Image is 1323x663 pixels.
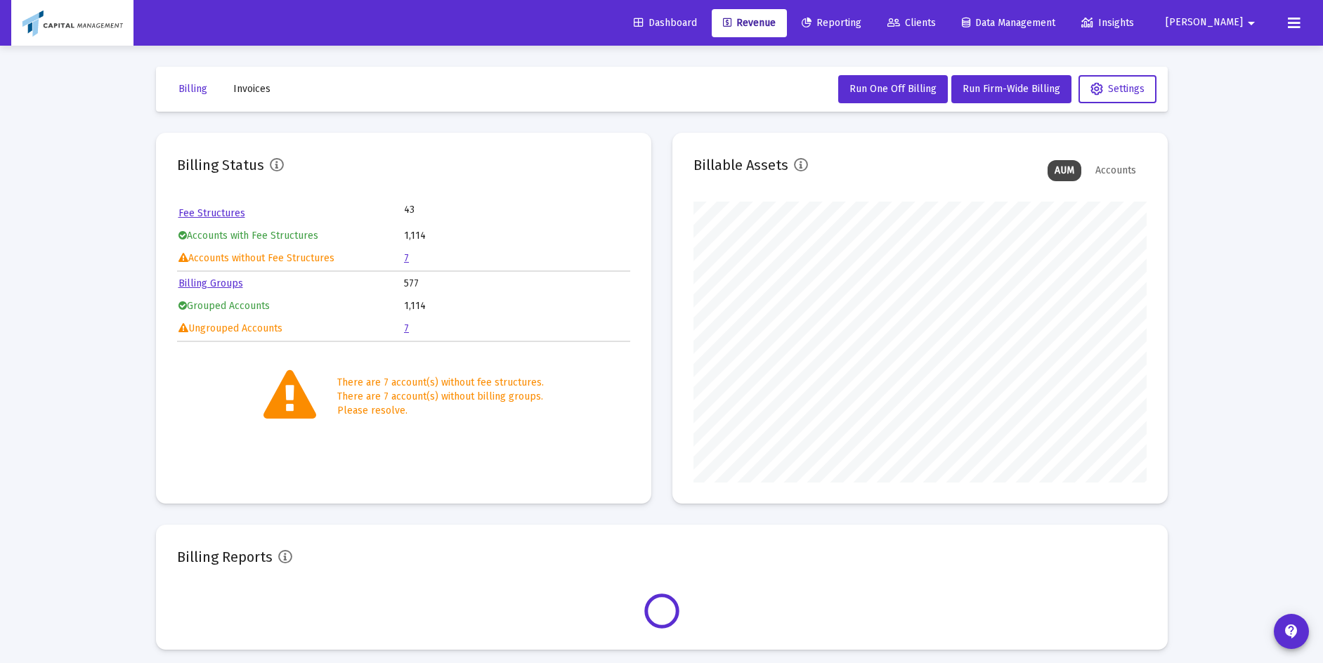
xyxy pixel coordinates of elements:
[634,17,697,29] span: Dashboard
[849,83,937,95] span: Run One Off Billing
[962,17,1055,29] span: Data Management
[222,75,282,103] button: Invoices
[838,75,948,103] button: Run One Off Billing
[723,17,776,29] span: Revenue
[404,296,629,317] td: 1,114
[178,83,207,95] span: Billing
[404,273,629,294] td: 577
[167,75,219,103] button: Billing
[887,17,936,29] span: Clients
[951,9,1067,37] a: Data Management
[963,83,1060,95] span: Run Firm-Wide Billing
[1149,8,1277,37] button: [PERSON_NAME]
[1166,17,1243,29] span: [PERSON_NAME]
[1070,9,1145,37] a: Insights
[1243,9,1260,37] mat-icon: arrow_drop_down
[337,390,544,404] div: There are 7 account(s) without billing groups.
[22,9,123,37] img: Dashboard
[233,83,271,95] span: Invoices
[337,404,544,418] div: Please resolve.
[177,154,264,176] h2: Billing Status
[1088,160,1143,181] div: Accounts
[404,203,516,217] td: 43
[693,154,788,176] h2: Billable Assets
[1078,75,1156,103] button: Settings
[951,75,1071,103] button: Run Firm-Wide Billing
[337,376,544,390] div: There are 7 account(s) without fee structures.
[1048,160,1081,181] div: AUM
[404,322,409,334] a: 7
[177,546,273,568] h2: Billing Reports
[623,9,708,37] a: Dashboard
[1283,623,1300,640] mat-icon: contact_support
[1090,83,1145,95] span: Settings
[178,296,403,317] td: Grouped Accounts
[404,252,409,264] a: 7
[178,207,245,219] a: Fee Structures
[178,248,403,269] td: Accounts without Fee Structures
[712,9,787,37] a: Revenue
[876,9,947,37] a: Clients
[178,318,403,339] td: Ungrouped Accounts
[178,225,403,247] td: Accounts with Fee Structures
[404,225,629,247] td: 1,114
[802,17,861,29] span: Reporting
[790,9,873,37] a: Reporting
[178,277,243,289] a: Billing Groups
[1081,17,1134,29] span: Insights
